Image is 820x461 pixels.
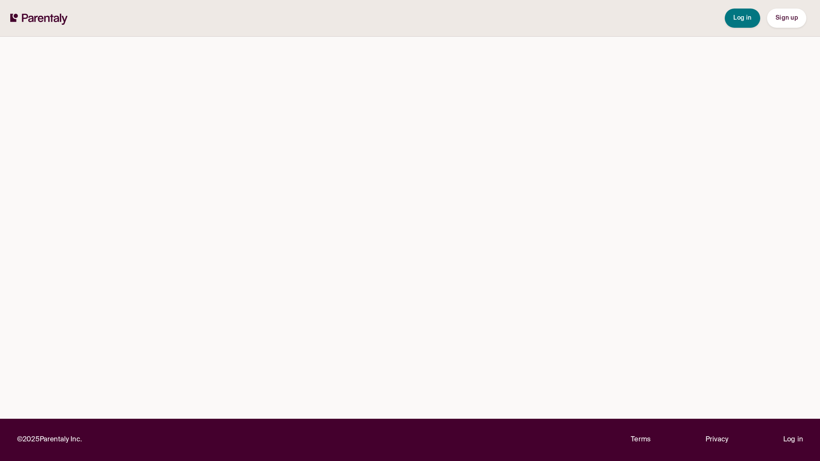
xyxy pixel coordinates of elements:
span: Log in [733,15,752,21]
p: © 2025 Parentaly Inc. [17,434,82,446]
a: Privacy [706,434,729,446]
a: Log in [783,434,803,446]
button: Log in [725,9,760,28]
button: Sign up [767,9,806,28]
a: Terms [631,434,650,446]
span: Sign up [776,15,798,21]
